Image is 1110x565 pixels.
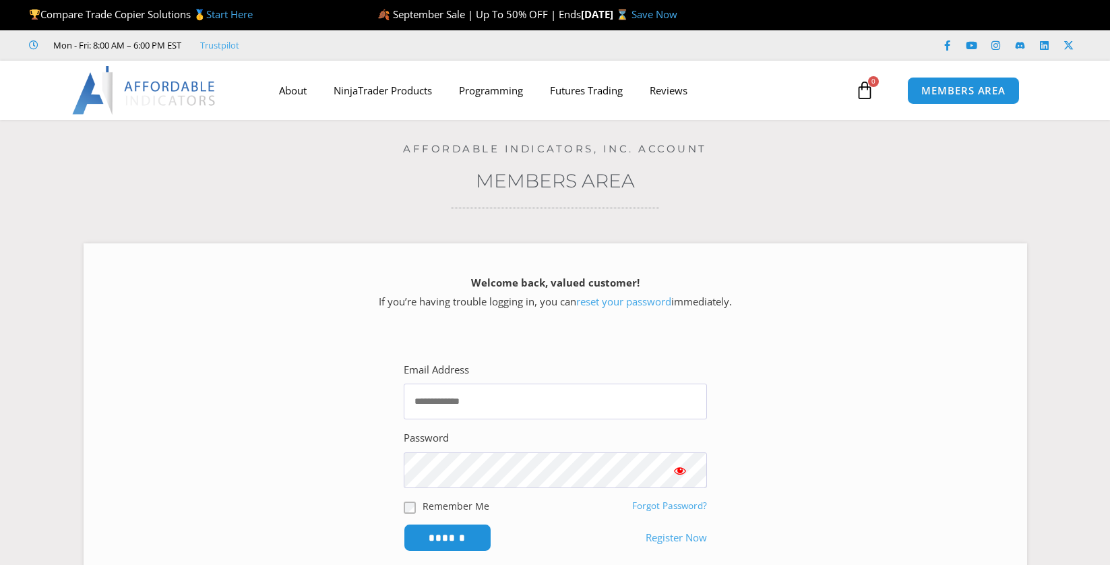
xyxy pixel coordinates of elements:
[423,499,489,513] label: Remember Me
[403,142,707,155] a: Affordable Indicators, Inc. Account
[921,86,1006,96] span: MEMBERS AREA
[631,7,677,21] a: Save Now
[266,75,852,106] nav: Menu
[72,66,217,115] img: LogoAI | Affordable Indicators – NinjaTrader
[868,76,879,87] span: 0
[576,295,671,308] a: reset your password
[636,75,701,106] a: Reviews
[404,361,469,380] label: Email Address
[266,75,320,106] a: About
[30,9,40,20] img: 🏆
[907,77,1020,105] a: MEMBERS AREA
[29,7,253,21] span: Compare Trade Copier Solutions 🥇
[536,75,636,106] a: Futures Trading
[107,274,1004,311] p: If you’re having trouble logging in, you can immediately.
[404,429,449,448] label: Password
[653,452,707,488] button: Show password
[476,169,635,192] a: Members Area
[581,7,631,21] strong: [DATE] ⌛
[632,500,707,512] a: Forgot Password?
[445,75,536,106] a: Programming
[206,7,253,21] a: Start Here
[320,75,445,106] a: NinjaTrader Products
[200,37,239,53] a: Trustpilot
[50,37,181,53] span: Mon - Fri: 8:00 AM – 6:00 PM EST
[835,71,894,110] a: 0
[646,529,707,547] a: Register Now
[377,7,581,21] span: 🍂 September Sale | Up To 50% OFF | Ends
[471,276,640,289] strong: Welcome back, valued customer!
